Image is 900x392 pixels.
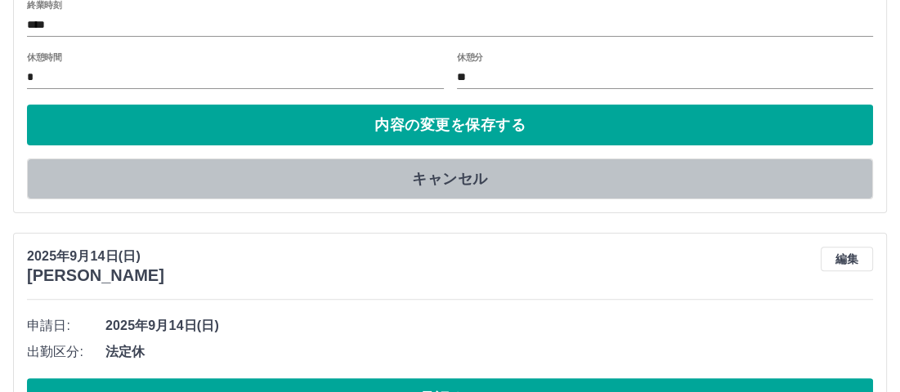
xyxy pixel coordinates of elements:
span: 出勤区分: [27,342,105,362]
button: 編集 [821,247,873,271]
span: 法定休 [105,342,873,362]
span: 2025年9月14日(日) [105,316,873,336]
button: 内容の変更を保存する [27,105,873,145]
button: キャンセル [27,158,873,199]
span: 申請日: [27,316,105,336]
label: 休憩分 [457,51,483,64]
label: 休憩時間 [27,51,61,64]
h3: [PERSON_NAME] [27,266,164,285]
p: 2025年9月14日(日) [27,247,164,266]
